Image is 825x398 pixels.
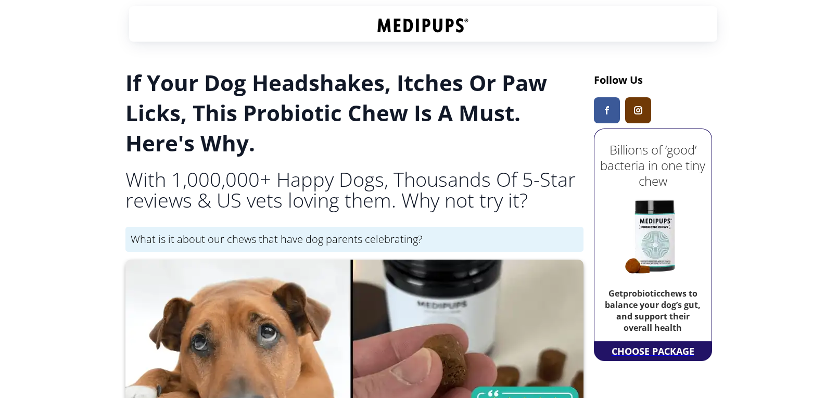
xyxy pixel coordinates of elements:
img: Medipups Instagram [634,106,642,114]
img: Medipups Facebook [605,106,609,114]
b: Get probiotic chews to balance your dog’s gut, and support their overall health [605,288,701,333]
a: CHOOSE PACKAGE [609,342,697,361]
div: What is it about our chews that have dog parents celebrating? [125,227,583,252]
h1: If Your Dog Headshakes, Itches Or Paw Licks, This Probiotic Chew Is A Must. Here's Why. [125,68,583,158]
h2: With 1,000,000+ Happy Dogs, Thousands Of 5-Star reviews & US vets loving them. Why not try it? [125,169,583,210]
a: Billions of ‘good’ bacteria in one tiny chewGetprobioticchews to balance your dog’s gut, and supp... [597,132,709,339]
h2: Billions of ‘good’ bacteria in one tiny chew [597,142,709,189]
h3: Follow Us [594,73,712,87]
